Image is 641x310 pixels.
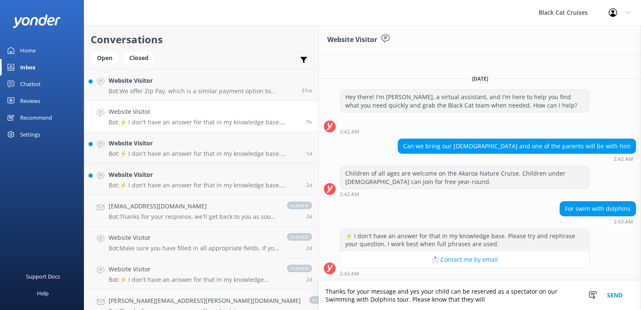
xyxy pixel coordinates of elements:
p: Bot: Make sure you have filled in all appropriate fields. If you are still having issues, please ... [109,244,279,252]
span: Sep 06 2025 02:43am (UTC +12:00) Pacific/Auckland [306,118,312,126]
span: [DATE] [467,75,493,82]
button: 📩 Contact me by email [340,251,589,268]
strong: 2:42 AM [340,129,359,134]
span: Sep 03 2025 03:55pm (UTC +12:00) Pacific/Auckland [306,213,312,220]
h4: Website Visitor [109,170,300,179]
a: Open [91,53,123,62]
a: Website VisitorBot:⚡ I don't have an answer for that in my knowledge base. Please try and rephras... [84,101,318,132]
div: Support Docs [26,268,60,285]
p: Bot: We offer Zip Pay, which is a similar payment option to Afterpay. [109,87,295,95]
h4: Website Visitor [109,76,295,85]
h3: Website Visitor [327,34,377,45]
div: Recommend [20,109,52,126]
p: Bot: ⚡ I don't have an answer for that in my knowledge base. Please try and rephrase your questio... [109,118,300,126]
p: Bot: ⚡ I don't have an answer for that in my knowledge base. Please try and rephrase your questio... [109,150,300,158]
a: Closed [123,53,159,62]
h4: Website Visitor [109,139,300,148]
div: Hey there! I'm [PERSON_NAME], a virtual assistant, and I'm here to help you find what you need qu... [340,90,589,112]
span: Sep 04 2025 09:47am (UTC +12:00) Pacific/Auckland [306,181,312,189]
span: closed [287,202,312,209]
div: For swim with dolphins [560,202,636,216]
p: Bot: ⚡ I don't have an answer for that in my knowledge base. Please try and rephrase your questio... [109,181,300,189]
div: Sep 06 2025 02:43am (UTC +12:00) Pacific/Auckland [560,218,636,224]
div: Closed [123,52,155,64]
div: Chatbot [20,76,41,92]
strong: 2:42 AM [340,192,359,197]
div: ⚡ I don't have an answer for that in my knowledge base. Please try and rephrase your question, I ... [340,229,589,251]
a: [EMAIL_ADDRESS][DOMAIN_NAME]Bot:Thanks for your response, we'll get back to you as soon as we can... [84,195,318,227]
h4: Website Visitor [109,107,300,116]
a: Website VisitorBot:⚡ I don't have an answer for that in my knowledge base. Please try and rephras... [84,132,318,164]
div: Sep 06 2025 02:42am (UTC +12:00) Pacific/Auckland [398,156,636,162]
h4: Website Visitor [109,265,279,274]
div: Sep 06 2025 02:42am (UTC +12:00) Pacific/Auckland [340,129,589,134]
div: Open [91,52,119,64]
h4: [PERSON_NAME][EMAIL_ADDRESS][PERSON_NAME][DOMAIN_NAME] [109,296,301,305]
a: Website VisitorBot:⚡ I don't have an answer for that in my knowledge base. Please try and rephras... [84,258,318,290]
h4: [EMAIL_ADDRESS][DOMAIN_NAME] [109,202,279,211]
strong: 2:42 AM [614,157,633,162]
span: closed [287,233,312,241]
span: Sep 06 2025 09:49am (UTC +12:00) Pacific/Auckland [302,87,312,94]
button: Send [599,281,631,310]
p: Bot: ⚡ I don't have an answer for that in my knowledge base. Please try and rephrase your questio... [109,276,279,284]
strong: 2:43 AM [614,219,633,224]
div: Reviews [20,92,40,109]
div: Home [20,42,36,59]
h4: Website Visitor [109,233,279,242]
p: Bot: Thanks for your response, we'll get back to you as soon as we can during opening hours. [109,213,279,221]
img: yonder-white-logo.png [13,14,61,28]
textarea: Thanks for your message and yes your child can be reserved as a spectator on our Swimming with Do... [319,281,641,310]
strong: 2:43 AM [340,271,359,276]
div: Settings [20,126,40,143]
a: Website VisitorBot:Make sure you have filled in all appropriate fields. If you are still having i... [84,227,318,258]
div: Sep 06 2025 02:42am (UTC +12:00) Pacific/Auckland [340,191,589,197]
span: Sep 03 2025 02:53pm (UTC +12:00) Pacific/Auckland [306,276,312,283]
div: Help [37,285,49,302]
span: Sep 03 2025 03:49pm (UTC +12:00) Pacific/Auckland [306,244,312,252]
div: Can we bring our [DEMOGRAPHIC_DATA] and one of the parents will be with him [398,139,636,153]
span: closed [287,265,312,272]
span: closed [309,296,334,304]
a: Website VisitorBot:⚡ I don't have an answer for that in my knowledge base. Please try and rephras... [84,164,318,195]
div: Children of all ages are welcome on the Akaroa Nature Cruise. Children under [DEMOGRAPHIC_DATA] c... [340,166,589,189]
div: Sep 06 2025 02:43am (UTC +12:00) Pacific/Auckland [340,271,589,276]
span: Sep 04 2025 01:35pm (UTC +12:00) Pacific/Auckland [306,150,312,157]
div: Inbox [20,59,36,76]
h2: Conversations [91,32,312,47]
a: Website VisitorBot:We offer Zip Pay, which is a similar payment option to Afterpay.31m [84,69,318,101]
